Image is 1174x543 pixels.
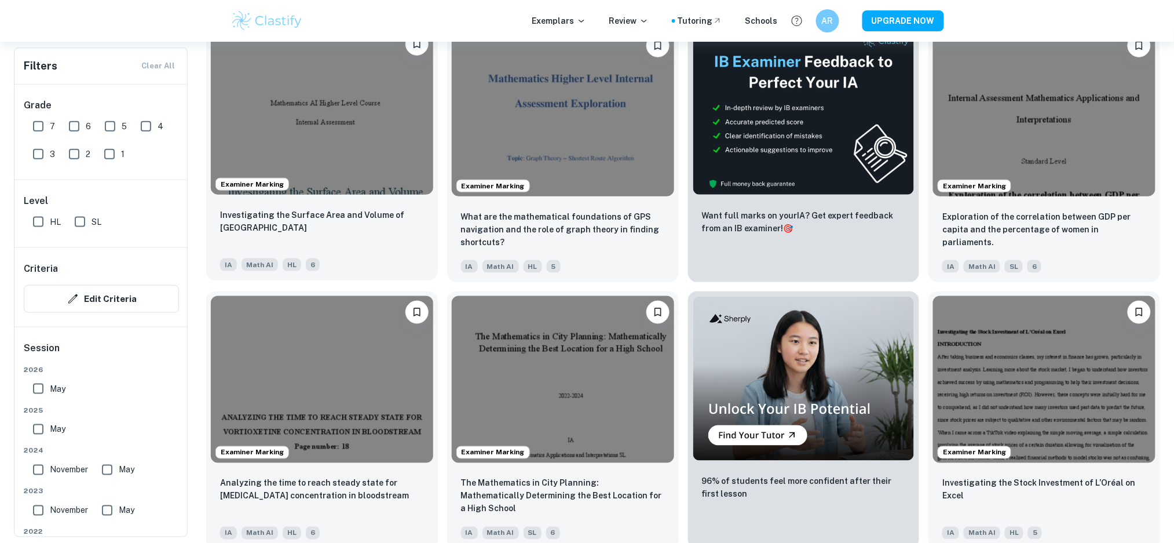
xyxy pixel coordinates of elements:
span: 🎯 [784,224,793,233]
button: Bookmark [646,301,670,324]
p: Investigating the Stock Investment of L’Oréal on Excel [942,477,1146,502]
span: Math AI [242,258,278,271]
img: Math AI IA example thumbnail: Investigating the Surface Area and Volum [211,28,433,195]
span: 2023 [24,486,179,497]
span: HL [50,216,61,228]
span: 6 [546,527,560,540]
p: Analyzing the time to reach steady state for Vortioxetine concentration in bloodstream [220,477,424,502]
span: November [50,464,88,476]
p: Exemplars [532,14,586,27]
img: Math AI IA example thumbnail: What are the mathematical foundations of [452,30,674,196]
span: 5 [547,260,561,273]
span: Math AI [242,527,278,540]
span: 3 [50,148,55,161]
span: Examiner Marking [938,447,1011,458]
span: May [50,382,65,395]
img: Thumbnail [693,30,915,195]
p: 96% of students feel more confident after their first lesson [702,475,906,501]
span: Math AI [964,527,1000,540]
span: IA [220,527,237,540]
span: 2026 [24,365,179,375]
span: Math AI [964,260,1000,273]
span: 5 [1028,527,1042,540]
h6: Criteria [24,262,58,276]
span: Examiner Marking [938,181,1011,191]
h6: Session [24,341,179,365]
button: UPGRADE NOW [862,10,944,31]
h6: AR [821,14,834,27]
span: SL [92,216,101,228]
span: 4 [158,120,163,133]
img: Math AI IA example thumbnail: Investigating the Stock Investment of L’ [933,296,1155,463]
span: 2022 [24,527,179,537]
span: 6 [306,258,320,271]
button: Bookmark [405,301,429,324]
button: Help and Feedback [787,11,807,31]
span: SL [1005,260,1023,273]
p: The Mathematics in City Planning: Mathematically Determining the Best Location for a High School [461,477,665,515]
h6: Level [24,194,179,208]
span: SL [524,527,542,540]
span: 5 [122,120,127,133]
span: Math AI [482,260,519,273]
button: Bookmark [405,32,429,56]
button: Bookmark [1128,34,1151,57]
h6: Grade [24,99,179,112]
span: Examiner Marking [457,181,529,191]
img: Math AI IA example thumbnail: The Mathematics in City Planning: Mathem [452,296,674,463]
span: May [50,423,65,436]
h6: Filters [24,58,57,74]
button: Edit Criteria [24,285,179,313]
img: Math AI IA example thumbnail: Analyzing the time to reach steady state [211,296,433,463]
span: IA [220,258,237,271]
a: Examiner MarkingBookmarkExploration of the correlation between GDP per capita and the percentage ... [928,25,1160,282]
button: Bookmark [1128,301,1151,324]
span: 6 [86,120,91,133]
a: Tutoring [678,14,722,27]
p: What are the mathematical foundations of GPS navigation and the role of graph theory in finding s... [461,210,665,249]
span: 1 [121,148,125,161]
span: 6 [1027,260,1041,273]
span: May [119,464,134,476]
a: Examiner MarkingBookmarkWhat are the mathematical foundations of GPS navigation and the role of g... [447,25,679,282]
span: May [119,504,134,517]
img: Clastify logo [231,9,304,32]
span: HL [524,260,542,273]
span: 2025 [24,405,179,416]
p: Investigating the Surface Area and Volume of Lake Titicaca [220,209,424,234]
span: Examiner Marking [216,447,288,458]
span: 2 [86,148,90,161]
span: HL [1005,527,1023,540]
a: Schools [745,14,778,27]
a: ThumbnailWant full marks on yourIA? Get expert feedback from an IB examiner! [688,25,920,282]
span: IA [942,260,959,273]
button: Bookmark [646,34,670,57]
span: HL [283,527,301,540]
button: AR [816,9,839,32]
a: Examiner MarkingBookmarkInvestigating the Surface Area and Volume of Lake TiticacaIAMath AIHL6 [206,25,438,282]
p: Exploration of the correlation between GDP per capita and the percentage of women in parliaments. [942,210,1146,249]
span: Examiner Marking [216,179,288,189]
span: IA [461,527,478,540]
span: Math AI [482,527,519,540]
p: Want full marks on your IA ? Get expert feedback from an IB examiner! [702,209,906,235]
span: HL [283,258,301,271]
span: 6 [306,527,320,540]
span: Examiner Marking [457,447,529,458]
img: Math AI IA example thumbnail: Exploration of the correlation between G [933,30,1155,196]
span: 7 [50,120,55,133]
img: Thumbnail [693,296,915,462]
p: Review [609,14,649,27]
span: IA [942,527,959,540]
span: 2024 [24,446,179,456]
span: IA [461,260,478,273]
span: November [50,504,88,517]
